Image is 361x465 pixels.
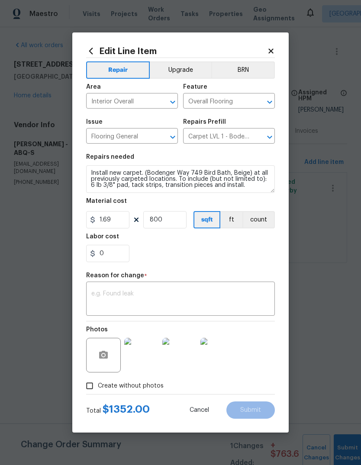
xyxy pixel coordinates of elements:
[264,96,276,108] button: Open
[98,382,164,391] span: Create without photos
[242,211,275,228] button: count
[86,198,127,204] h5: Material cost
[86,273,144,279] h5: Reason for change
[183,84,207,90] h5: Feature
[86,154,134,160] h5: Repairs needed
[103,404,150,414] span: $ 1352.00
[86,61,150,79] button: Repair
[183,119,226,125] h5: Repairs Prefill
[190,407,209,414] span: Cancel
[86,165,275,193] textarea: Install new carpet. (Bodenger Way 749 Bird Bath, Beige) at all previously carpeted locations. To ...
[176,401,223,419] button: Cancel
[193,211,220,228] button: sqft
[211,61,275,79] button: BRN
[86,327,108,333] h5: Photos
[86,234,119,240] h5: Labor cost
[86,405,150,415] div: Total
[86,119,103,125] h5: Issue
[167,131,179,143] button: Open
[264,131,276,143] button: Open
[167,96,179,108] button: Open
[240,407,261,414] span: Submit
[86,84,101,90] h5: Area
[220,211,242,228] button: ft
[226,401,275,419] button: Submit
[150,61,212,79] button: Upgrade
[86,46,267,56] h2: Edit Line Item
